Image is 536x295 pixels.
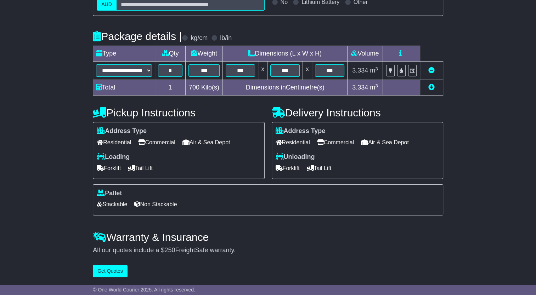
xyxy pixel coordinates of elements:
label: Pallet [97,190,122,197]
h4: Warranty & Insurance [93,231,443,243]
h4: Package details | [93,30,182,42]
td: Dimensions (L x W x H) [223,46,347,62]
span: Tail Lift [128,163,153,174]
td: x [303,62,312,80]
span: 250 [164,247,175,254]
td: 1 [155,80,185,96]
span: Tail Lift [307,163,332,174]
label: lb/in [220,34,232,42]
div: All our quotes include a $ FreightSafe warranty. [93,247,443,254]
button: Get Quotes [93,265,128,277]
td: Kilo(s) [185,80,223,96]
td: Qty [155,46,185,62]
span: Residential [276,137,310,148]
td: Total [93,80,155,96]
sup: 3 [375,83,378,88]
sup: 3 [375,66,378,71]
span: 3.334 [352,84,368,91]
td: Type [93,46,155,62]
span: m [370,67,378,74]
span: Non Stackable [134,199,177,210]
td: x [258,62,267,80]
h4: Delivery Instructions [272,107,443,118]
span: Commercial [317,137,354,148]
label: Loading [97,153,130,161]
label: Address Type [276,127,326,135]
a: Add new item [428,84,435,91]
span: 3.334 [352,67,368,74]
span: Air & Sea Depot [361,137,409,148]
h4: Pickup Instructions [93,107,264,118]
span: © One World Courier 2025. All rights reserved. [93,287,195,293]
span: Forklift [97,163,121,174]
span: Commercial [138,137,175,148]
label: Address Type [97,127,147,135]
span: Forklift [276,163,300,174]
label: Unloading [276,153,315,161]
span: Residential [97,137,131,148]
span: 700 [189,84,199,91]
span: m [370,84,378,91]
label: kg/cm [191,34,208,42]
span: Air & Sea Depot [182,137,230,148]
td: Dimensions in Centimetre(s) [223,80,347,96]
td: Volume [347,46,383,62]
td: Weight [185,46,223,62]
a: Remove this item [428,67,435,74]
span: Stackable [97,199,127,210]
